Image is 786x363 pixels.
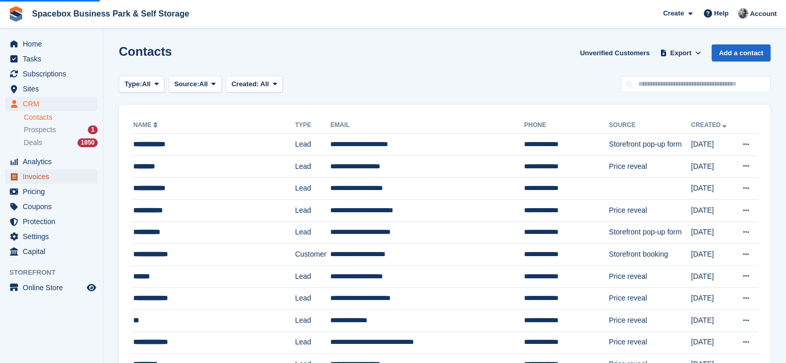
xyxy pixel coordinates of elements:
[576,44,654,61] a: Unverified Customers
[5,52,98,66] a: menu
[24,137,98,148] a: Deals 1850
[295,117,331,134] th: Type
[330,117,524,134] th: Email
[691,222,734,244] td: [DATE]
[295,134,331,156] td: Lead
[168,76,222,93] button: Source: All
[609,288,691,310] td: Price reveal
[609,199,691,222] td: Price reveal
[691,199,734,222] td: [DATE]
[5,244,98,259] a: menu
[24,124,98,135] a: Prospects 1
[524,117,609,134] th: Phone
[24,125,56,135] span: Prospects
[5,37,98,51] a: menu
[199,79,208,89] span: All
[5,214,98,229] a: menu
[5,199,98,214] a: menu
[85,281,98,294] a: Preview store
[295,222,331,244] td: Lead
[609,309,691,332] td: Price reveal
[750,9,777,19] span: Account
[9,267,103,278] span: Storefront
[691,178,734,200] td: [DATE]
[119,44,172,58] h1: Contacts
[295,332,331,354] td: Lead
[691,288,734,310] td: [DATE]
[609,155,691,178] td: Price reveal
[609,265,691,288] td: Price reveal
[295,309,331,332] td: Lead
[24,113,98,122] a: Contacts
[691,244,734,266] td: [DATE]
[23,52,85,66] span: Tasks
[174,79,199,89] span: Source:
[295,199,331,222] td: Lead
[260,80,269,88] span: All
[125,79,142,89] span: Type:
[23,244,85,259] span: Capital
[609,117,691,134] th: Source
[23,229,85,244] span: Settings
[663,8,684,19] span: Create
[295,178,331,200] td: Lead
[226,76,283,93] button: Created: All
[23,214,85,229] span: Protection
[119,76,164,93] button: Type: All
[714,8,729,19] span: Help
[691,155,734,178] td: [DATE]
[691,332,734,354] td: [DATE]
[670,48,691,58] span: Export
[609,332,691,354] td: Price reveal
[609,244,691,266] td: Storefront booking
[5,184,98,199] a: menu
[23,67,85,81] span: Subscriptions
[5,97,98,111] a: menu
[24,138,42,148] span: Deals
[5,280,98,295] a: menu
[691,121,729,129] a: Created
[142,79,151,89] span: All
[295,265,331,288] td: Lead
[133,121,160,129] a: Name
[232,80,259,88] span: Created:
[23,97,85,111] span: CRM
[658,44,703,61] button: Export
[5,82,98,96] a: menu
[691,309,734,332] td: [DATE]
[8,6,24,22] img: stora-icon-8386f47178a22dfd0bd8f6a31ec36ba5ce8667c1dd55bd0f319d3a0aa187defe.svg
[295,155,331,178] td: Lead
[5,154,98,169] a: menu
[5,229,98,244] a: menu
[609,222,691,244] td: Storefront pop-up form
[23,184,85,199] span: Pricing
[28,5,193,22] a: Spacebox Business Park & Self Storage
[295,244,331,266] td: Customer
[295,288,331,310] td: Lead
[691,265,734,288] td: [DATE]
[23,280,85,295] span: Online Store
[23,154,85,169] span: Analytics
[5,169,98,184] a: menu
[23,199,85,214] span: Coupons
[609,134,691,156] td: Storefront pop-up form
[738,8,748,19] img: SUDIPTA VIRMANI
[691,134,734,156] td: [DATE]
[78,138,98,147] div: 1850
[5,67,98,81] a: menu
[23,169,85,184] span: Invoices
[23,82,85,96] span: Sites
[88,125,98,134] div: 1
[712,44,770,61] a: Add a contact
[23,37,85,51] span: Home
